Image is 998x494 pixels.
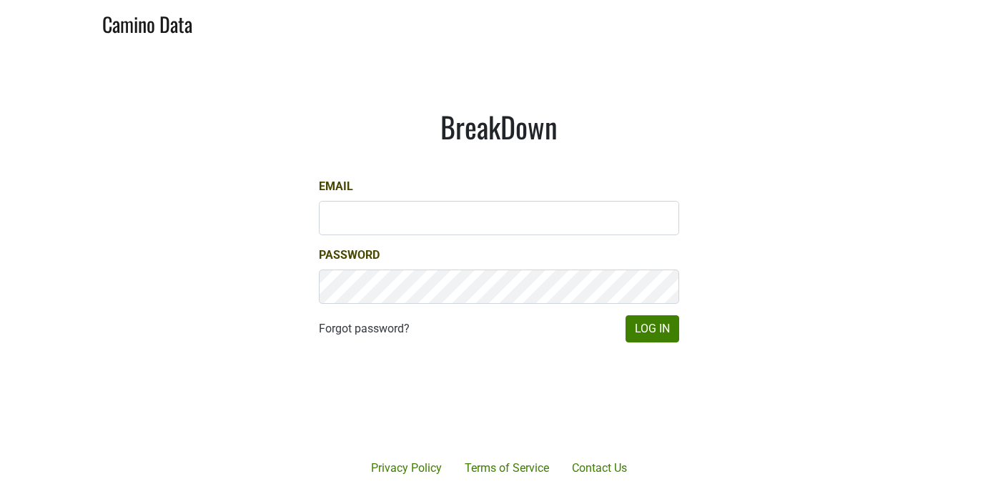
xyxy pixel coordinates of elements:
[319,247,380,264] label: Password
[560,454,638,483] a: Contact Us
[453,454,560,483] a: Terms of Service
[319,178,353,195] label: Email
[319,320,410,337] a: Forgot password?
[626,315,679,342] button: Log In
[360,454,453,483] a: Privacy Policy
[102,6,192,39] a: Camino Data
[319,109,679,144] h1: BreakDown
